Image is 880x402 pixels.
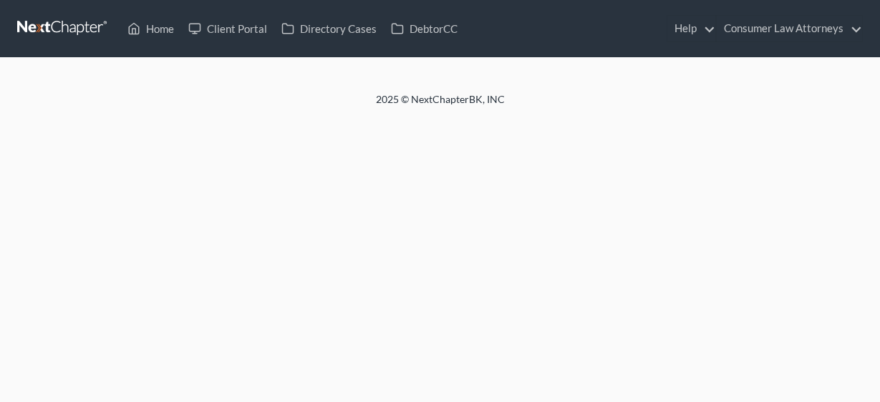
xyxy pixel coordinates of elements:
[120,16,181,41] a: Home
[717,16,862,41] a: Consumer Law Attorneys
[667,16,715,41] a: Help
[384,16,465,41] a: DebtorCC
[181,16,274,41] a: Client Portal
[274,16,384,41] a: Directory Cases
[32,92,848,118] div: 2025 © NextChapterBK, INC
